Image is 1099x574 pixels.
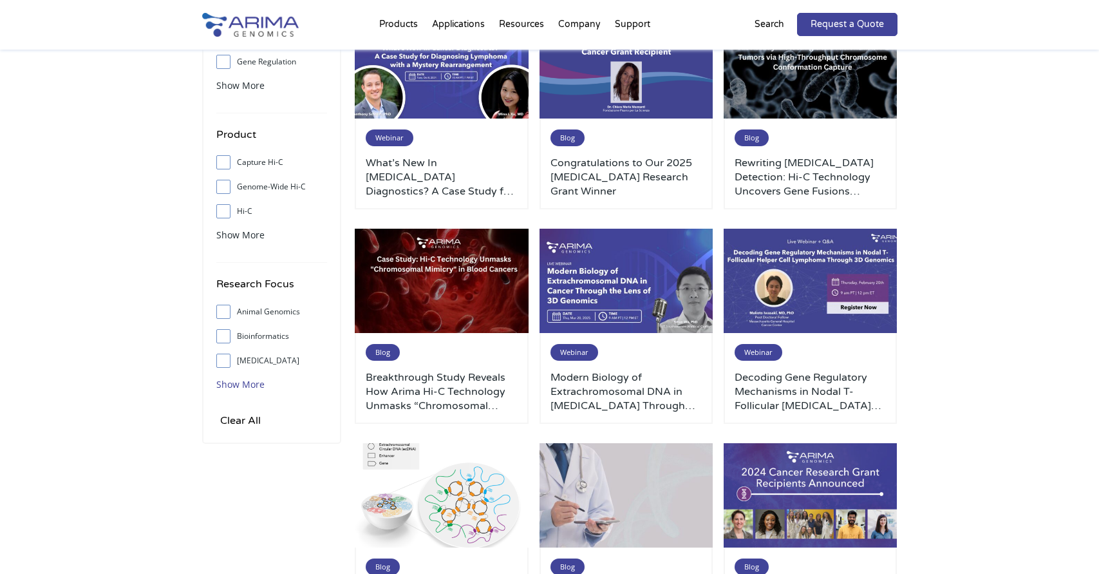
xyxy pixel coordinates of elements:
img: genome-assembly-grant-2025-500x300.png [540,15,713,119]
img: Arima-Genomics-logo [202,13,299,37]
a: Breakthrough Study Reveals How Arima Hi-C Technology Unmasks “Chromosomal Mimicry” in Blood Cancers [366,370,518,413]
a: Congratulations to Our 2025 [MEDICAL_DATA] Research Grant Winner [550,156,702,198]
span: Webinar [550,344,598,361]
span: Blog [550,129,585,146]
span: Webinar [366,129,413,146]
label: Bioinformatics [216,327,327,346]
a: What’s New In [MEDICAL_DATA] Diagnostics? A Case Study for Diagnosing [MEDICAL_DATA] with a Myste... [366,156,518,198]
img: Arima-March-Blog-Post-Banner-1-500x300.jpg [355,229,529,333]
p: Search [755,16,784,33]
span: Show More [216,229,265,241]
img: image-ecDNA-500x300.png [355,443,529,548]
span: Blog [735,129,769,146]
label: Genome-Wide Hi-C [216,177,327,196]
label: Hi-C [216,202,327,221]
img: 2024-Cancer-Research-Grant-Recipients-500x300.jpg [724,443,897,548]
label: Gene Regulation [216,52,327,72]
span: Webinar [735,344,782,361]
span: Show More [216,79,265,91]
img: February-2025-Webinar-Cover-1-500x300.jpg [724,229,897,333]
a: Modern Biology of Extrachromosomal DNA in [MEDICAL_DATA] Through the Lens of 3D Genomics [550,370,702,413]
a: Request a Quote [797,13,897,36]
img: March-2025-Webinar-1-500x300.jpg [540,229,713,333]
span: Show More [216,378,265,390]
img: October-2024-Webinar-Anthony-and-Mina-500x300.jpg [355,15,529,119]
h4: Product [216,126,327,153]
label: Animal Genomics [216,302,327,321]
span: Blog [366,344,400,361]
img: Arima-March-Blog-Post-Banner-2-500x300.jpg [724,15,897,119]
a: Rewriting [MEDICAL_DATA] Detection: Hi-C Technology Uncovers Gene Fusions Missed by Standard Methods [735,156,887,198]
label: Capture Hi-C [216,153,327,172]
h4: Research Focus [216,276,327,302]
label: [MEDICAL_DATA] [216,351,327,370]
input: Clear All [216,412,265,430]
img: Heading-500x300.jpg [540,443,713,548]
a: Decoding Gene Regulatory Mechanisms in Nodal T-Follicular [MEDICAL_DATA] [MEDICAL_DATA] Through 3... [735,370,887,413]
